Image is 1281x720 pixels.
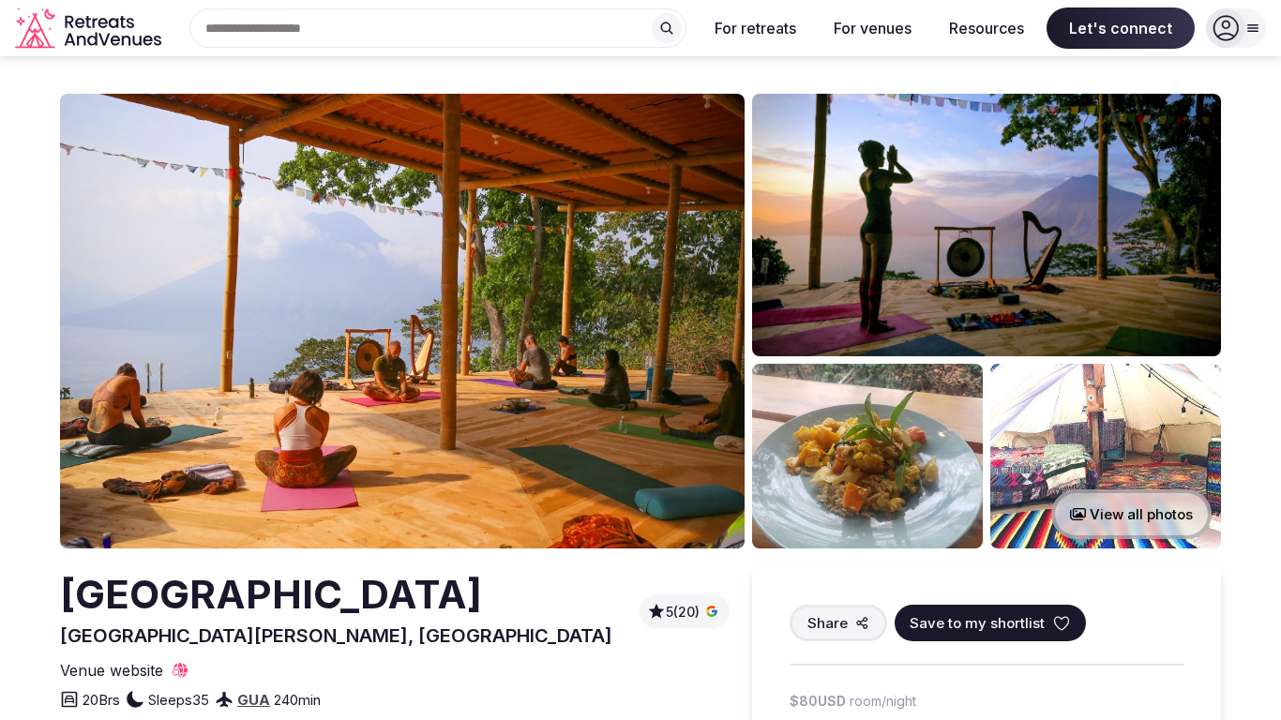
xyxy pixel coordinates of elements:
img: Venue cover photo [60,94,745,548]
span: [GEOGRAPHIC_DATA][PERSON_NAME], [GEOGRAPHIC_DATA] [60,624,612,647]
span: 20 Brs [83,690,120,710]
button: Share [790,605,887,641]
a: Visit the homepage [15,7,165,50]
img: Venue gallery photo [752,94,1221,356]
svg: Retreats and Venues company logo [15,7,165,50]
button: For venues [819,7,927,49]
a: GUA [237,691,270,709]
h2: [GEOGRAPHIC_DATA] [60,567,612,622]
span: $80 USD [790,692,846,711]
span: 240 min [274,690,321,710]
span: 5 (20) [666,603,700,622]
button: Save to my shortlist [895,605,1086,641]
span: Save to my shortlist [910,613,1045,633]
a: Venue website [60,660,189,681]
span: Sleeps 35 [148,690,209,710]
button: 5(20) [647,602,722,621]
span: Venue website [60,660,163,681]
img: Venue gallery photo [990,364,1221,548]
button: View all photos [1051,489,1212,539]
button: For retreats [700,7,811,49]
span: Share [807,613,848,633]
span: Let's connect [1047,7,1195,49]
button: Resources [934,7,1039,49]
span: room/night [850,692,916,711]
img: Venue gallery photo [752,364,983,548]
